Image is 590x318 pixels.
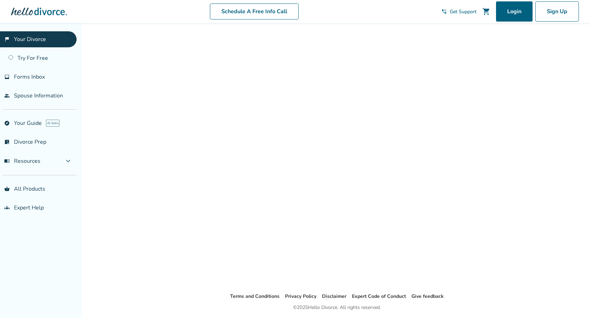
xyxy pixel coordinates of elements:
span: inbox [4,74,10,80]
a: Login [496,1,533,22]
span: Get Support [450,8,477,15]
a: phone_in_talkGet Support [441,8,477,15]
span: groups [4,205,10,210]
span: people [4,93,10,98]
li: Give feedback [411,292,444,301]
span: menu_book [4,158,10,164]
span: Resources [4,157,40,165]
span: phone_in_talk [441,9,447,14]
span: expand_more [64,157,72,165]
a: Schedule A Free Info Call [210,3,299,19]
a: Privacy Policy [285,293,316,300]
span: flag_2 [4,37,10,42]
span: list_alt_check [4,139,10,145]
span: Forms Inbox [14,73,45,81]
span: explore [4,120,10,126]
a: Sign Up [535,1,579,22]
span: shopping_cart [482,7,490,16]
a: Terms and Conditions [230,293,280,300]
div: © 2025 Hello Divorce. All rights reserved. [293,303,381,312]
span: shopping_basket [4,186,10,192]
span: AI beta [46,120,60,127]
a: Expert Code of Conduct [352,293,406,300]
li: Disclaimer [322,292,346,301]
